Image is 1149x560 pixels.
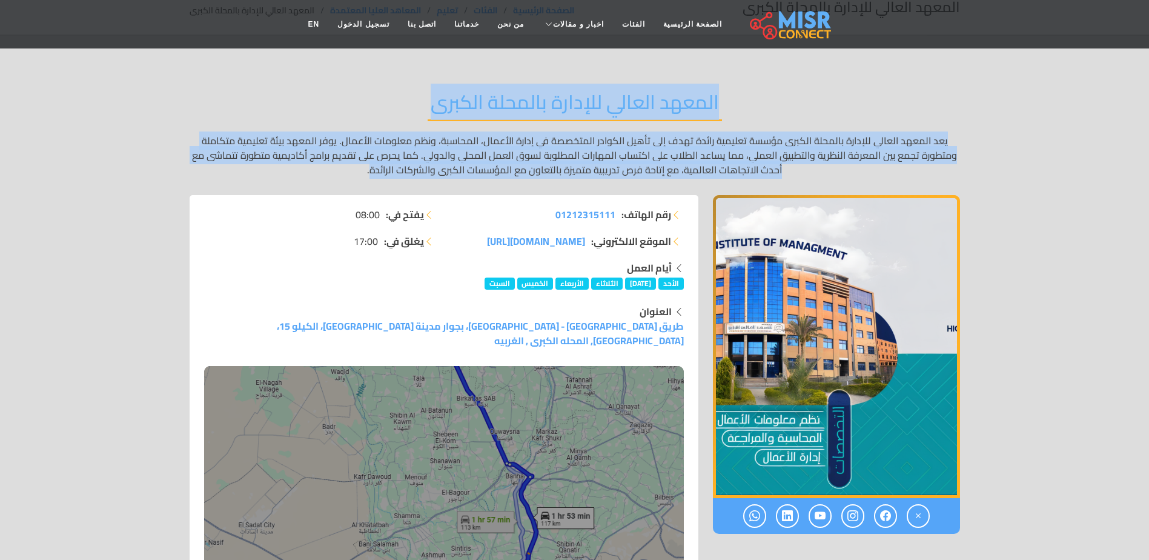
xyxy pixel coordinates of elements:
[445,13,488,36] a: خدماتنا
[555,207,615,222] a: 01212315111
[428,90,722,121] h2: المعهد العالي للإدارة بالمحلة الكبرى
[627,259,672,277] strong: أيام العمل
[621,207,671,222] strong: رقم الهاتف:
[533,13,613,36] a: اخبار و مقالات
[517,278,554,290] span: الخميس
[487,234,585,248] a: [DOMAIN_NAME][URL]
[591,278,623,290] span: الثلاثاء
[485,278,515,290] span: السبت
[386,207,424,222] strong: يفتح في:
[384,234,424,248] strong: يغلق في:
[553,19,604,30] span: اخبار و مقالات
[555,205,615,224] span: 01212315111
[591,234,671,248] strong: الموقع الالكتروني:
[555,278,589,290] span: الأربعاء
[487,232,585,250] span: [DOMAIN_NAME][URL]
[713,195,960,498] div: 1 / 1
[750,9,831,39] img: main.misr_connect
[625,278,656,290] span: [DATE]
[328,13,398,36] a: تسجيل الدخول
[190,133,960,177] p: يعد المعهد العالي للإدارة بالمحلة الكبرى مؤسسة تعليمية رائدة تهدف إلى تأهيل الكوادر المتخصصة في إ...
[613,13,654,36] a: الفئات
[713,195,960,498] img: المعهد العالي للإدارة بالمحلة الكبرى
[654,13,731,36] a: الصفحة الرئيسية
[640,302,672,321] strong: العنوان
[356,207,380,222] span: 08:00
[299,13,329,36] a: EN
[399,13,445,36] a: اتصل بنا
[354,234,378,248] span: 17:00
[658,278,684,290] span: الأحد
[488,13,533,36] a: من نحن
